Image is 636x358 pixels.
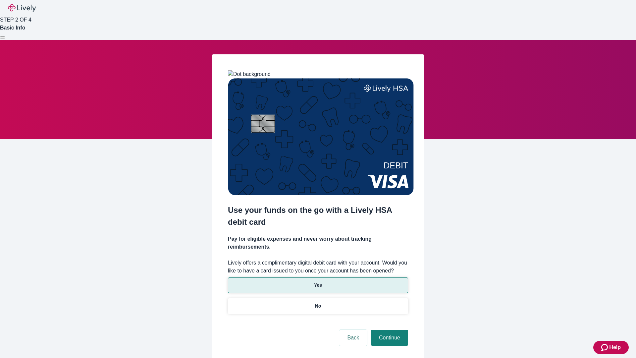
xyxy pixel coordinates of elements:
[228,70,271,78] img: Dot background
[228,259,408,275] label: Lively offers a complimentary digital debit card with your account. Would you like to have a card...
[315,303,321,310] p: No
[228,204,408,228] h2: Use your funds on the go with a Lively HSA debit card
[601,343,609,351] svg: Zendesk support icon
[609,343,621,351] span: Help
[314,282,322,289] p: Yes
[339,330,367,346] button: Back
[228,235,408,251] h4: Pay for eligible expenses and never worry about tracking reimbursements.
[371,330,408,346] button: Continue
[228,277,408,293] button: Yes
[228,78,414,195] img: Debit card
[593,341,629,354] button: Zendesk support iconHelp
[228,298,408,314] button: No
[8,4,36,12] img: Lively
